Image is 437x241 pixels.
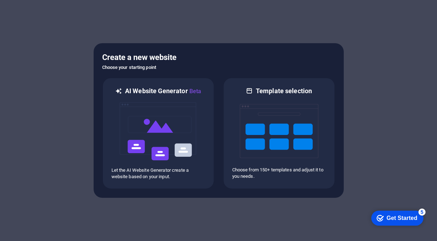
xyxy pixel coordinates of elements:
div: Template selectionChoose from 150+ templates and adjust it to you needs. [223,77,335,189]
div: AI Website GeneratorBetaaiLet the AI Website Generator create a website based on your input. [102,77,214,189]
img: ai [119,96,198,167]
div: 5 [53,1,60,9]
p: Let the AI Website Generator create a website based on your input. [111,167,205,180]
h6: Template selection [256,87,312,95]
h5: Create a new website [102,52,335,63]
p: Choose from 150+ templates and adjust it to you needs. [232,167,326,180]
div: Get Started 5 items remaining, 0% complete [6,4,58,19]
span: Beta [188,88,202,95]
div: Get Started [21,8,52,14]
h6: Choose your starting point [102,63,335,72]
h6: AI Website Generator [125,87,201,96]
